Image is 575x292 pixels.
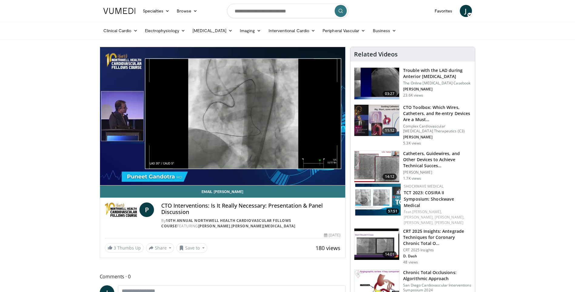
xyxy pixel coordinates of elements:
[161,202,340,216] h4: CTO Interventions: Is It Really Necessary: Presentation & Panel Discussion
[354,151,471,183] a: 14:12 Catheters, Guidewires, and Other Devices to Achieve Technical Succes… [PERSON_NAME] 1.7K views
[324,233,340,238] div: [DATE]
[403,67,471,80] h3: Trouble with the LAD during Anterior [MEDICAL_DATA]
[319,25,369,37] a: Peripheral Vascular
[354,67,471,100] a: 03:27 Trouble with the LAD during Anterior [MEDICAL_DATA] The Online [MEDICAL_DATA] Casebook [PER...
[404,184,443,189] a: Shockwave Medical
[386,209,399,214] span: 57:51
[161,218,340,229] div: By FEATURING ,
[404,220,433,225] a: [PERSON_NAME],
[383,251,397,257] span: 14:01
[369,25,400,37] a: Business
[412,209,442,214] a: [PERSON_NAME],
[435,220,463,225] a: [PERSON_NAME]
[114,245,116,251] span: 3
[100,273,346,280] span: Comments 0
[354,105,399,136] img: 69ae726e-f27f-4496-b005-e28b95c37244.150x105_q85_crop-smart_upscale.jpg
[404,190,454,208] a: TCT 2023: COSIRA II Symposium: Shockwave Medical
[403,124,471,134] p: Complex Cardiovascular [MEDICAL_DATA] Therapeutics (C3)
[227,4,348,18] input: Search topics, interventions
[103,8,135,14] img: VuMedi Logo
[236,25,265,37] a: Imaging
[460,5,472,17] a: J
[189,25,236,37] a: [MEDICAL_DATA]
[435,215,464,220] a: [PERSON_NAME],
[100,185,346,198] a: Email [PERSON_NAME]
[355,184,401,216] img: 27497bde-baa4-4c63-81b2-ea051b92833e.150x105_q85_crop-smart_upscale.jpg
[100,47,346,185] video-js: Video Player
[139,202,154,217] a: P
[316,244,340,252] span: 180 views
[403,270,471,282] h3: Chronic Total Occlusions: Algorithmic Approach
[403,254,471,259] p: D. Dash
[231,223,296,229] a: [PERSON_NAME][MEDICAL_DATA]
[383,127,397,134] span: 11:12
[100,25,141,37] a: Clinical Cardio
[176,243,207,253] button: Save to
[161,218,291,229] a: 10th Annual Northwell Health Cardiovascular Fellows Course
[354,51,398,58] h4: Related Videos
[403,135,471,140] p: [PERSON_NAME]
[403,228,471,246] h3: CRT 2025 Insights: Antegrade Techniques for Coronary Chronic Total O…
[403,176,421,181] p: 1.7K views
[383,174,397,180] span: 14:12
[146,243,174,253] button: Share
[354,68,399,99] img: ABqa63mjaT9QMpl35hMDoxOmtxO3TYNt_2.150x105_q85_crop-smart_upscale.jpg
[173,5,201,17] a: Browse
[105,243,144,253] a: 3 Thumbs Up
[355,184,401,216] a: 57:51
[431,5,456,17] a: Favorites
[354,104,471,146] a: 11:12 CTO Toolbox: Which Wires, Catheters, and Re-entry Devices Are a Must… Complex Cardiovascula...
[141,25,189,37] a: Electrophysiology
[354,151,399,182] img: 56b29ba8-67ed-45d0-a0e7-5c82857bd955.150x105_q85_crop-smart_upscale.jpg
[105,202,137,217] img: 10th Annual Northwell Health Cardiovascular Fellows Course
[139,5,173,17] a: Specialties
[403,104,471,123] h3: CTO Toolbox: Which Wires, Catheters, and Re-entry Devices Are a Must…
[404,209,470,226] div: Feat.
[403,260,418,265] p: 48 views
[403,170,471,175] p: [PERSON_NAME]
[354,229,399,260] img: b49a8d31-b5af-457a-b77f-976a26d28f3f.150x105_q85_crop-smart_upscale.jpg
[403,151,471,169] h3: Catheters, Guidewires, and Other Devices to Achieve Technical Succes…
[403,81,471,86] p: The Online [MEDICAL_DATA] Casebook
[404,215,433,220] a: [PERSON_NAME],
[383,91,397,97] span: 03:27
[403,141,421,146] p: 5.3K views
[265,25,319,37] a: Interventional Cardio
[403,93,423,98] p: 23.6K views
[354,228,471,265] a: 14:01 CRT 2025 Insights: Antegrade Techniques for Coronary Chronic Total O… CRT 2025 Insights D. ...
[198,223,230,229] a: [PERSON_NAME]
[403,87,471,92] p: [PERSON_NAME]
[403,248,471,253] p: CRT 2025 Insights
